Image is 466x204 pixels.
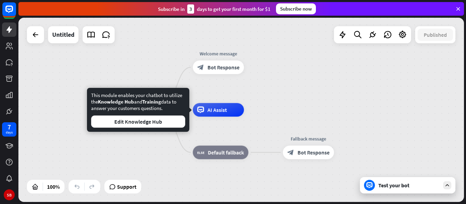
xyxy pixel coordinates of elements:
[142,98,161,105] span: Training
[91,92,185,128] div: This module enables your chatbot to utilize the and data to answer your customers questions.
[197,64,204,71] i: block_bot_response
[276,3,316,14] div: Subscribe now
[418,29,453,41] button: Published
[91,115,185,128] button: Edit Knowledge Hub
[208,149,244,156] span: Default fallback
[52,26,74,43] div: Untitled
[207,64,239,71] span: Bot Response
[8,124,11,130] div: 7
[378,182,440,189] div: Test your bot
[6,130,13,135] div: days
[45,181,62,192] div: 100%
[5,3,26,23] button: Open LiveChat chat widget
[158,4,271,14] div: Subscribe in days to get your first month for $1
[287,149,294,156] i: block_bot_response
[188,50,249,57] div: Welcome message
[117,181,136,192] span: Support
[187,4,194,14] div: 3
[2,122,16,137] a: 7 days
[278,135,339,142] div: Fallback message
[207,107,227,113] span: AI Assist
[4,189,15,200] div: SB
[197,149,204,156] i: block_fallback
[98,98,134,105] span: Knowledge Hub
[297,149,330,156] span: Bot Response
